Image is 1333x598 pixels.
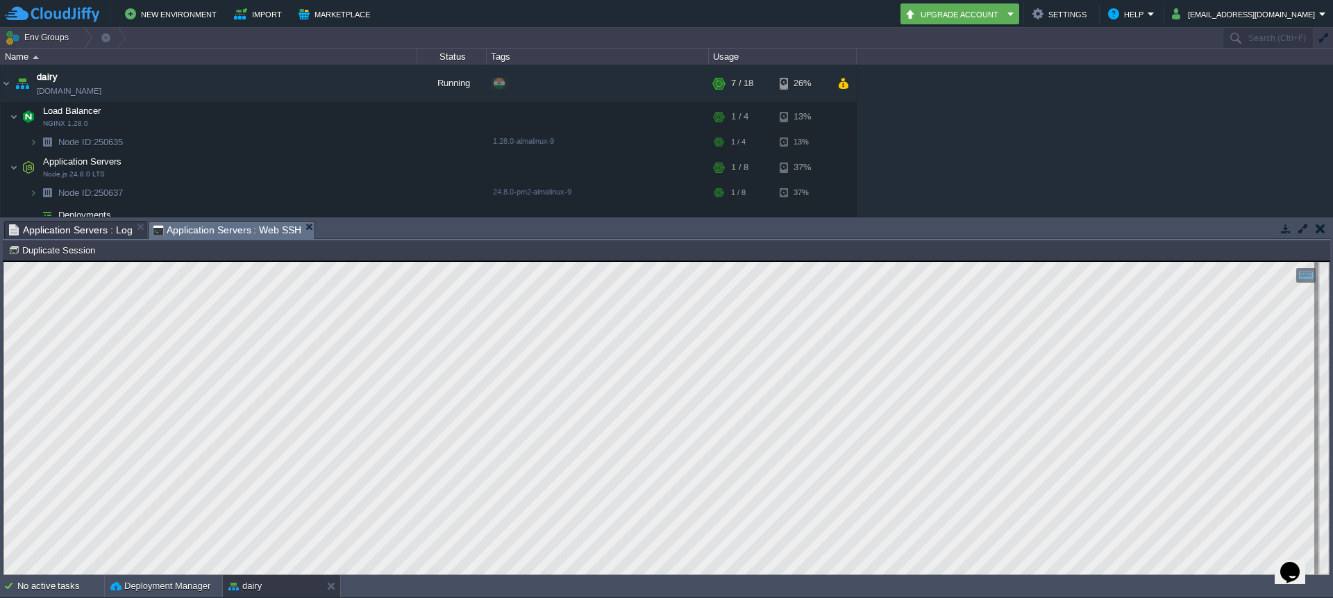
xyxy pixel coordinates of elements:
[417,65,487,102] div: Running
[905,6,1003,22] button: Upgrade Account
[17,575,104,597] div: No active tasks
[33,56,39,59] img: AMDAwAAAACH5BAEAAAAALAAAAAABAAEAAAICRAEAOw==
[418,49,486,65] div: Status
[57,136,125,148] a: Node ID:250635
[493,137,554,145] span: 1.28.0-almalinux-9
[42,106,103,116] a: Load BalancerNGINX 1.28.0
[780,131,825,153] div: 13%
[1275,542,1319,584] iframe: chat widget
[9,222,133,238] span: Application Servers : Log
[5,6,99,23] img: CloudJiffy
[29,131,37,153] img: AMDAwAAAACH5BAEAAAAALAAAAAABAAEAAAICRAEAOw==
[731,131,746,153] div: 1 / 4
[234,6,286,22] button: Import
[731,103,748,131] div: 1 / 4
[780,153,825,181] div: 37%
[43,119,88,128] span: NGINX 1.28.0
[731,153,748,181] div: 1 / 8
[37,70,58,84] a: dairy
[19,153,38,181] img: AMDAwAAAACH5BAEAAAAALAAAAAABAAEAAAICRAEAOw==
[12,65,32,102] img: AMDAwAAAACH5BAEAAAAALAAAAAABAAEAAAICRAEAOw==
[37,84,101,98] a: [DOMAIN_NAME]
[780,65,825,102] div: 26%
[42,156,124,167] a: Application ServersNode.js 24.8.0 LTS
[37,204,57,226] img: AMDAwAAAACH5BAEAAAAALAAAAAABAAEAAAICRAEAOw==
[1108,6,1148,22] button: Help
[1032,6,1091,22] button: Settings
[1,49,417,65] div: Name
[19,103,38,131] img: AMDAwAAAACH5BAEAAAAALAAAAAABAAEAAAICRAEAOw==
[1,65,12,102] img: AMDAwAAAACH5BAEAAAAALAAAAAABAAEAAAICRAEAOw==
[58,188,94,198] span: Node ID:
[780,182,825,204] div: 37%
[1172,6,1319,22] button: [EMAIL_ADDRESS][DOMAIN_NAME]
[43,170,105,178] span: Node.js 24.8.0 LTS
[153,222,302,239] span: Application Servers : Web SSH
[37,131,57,153] img: AMDAwAAAACH5BAEAAAAALAAAAAABAAEAAAICRAEAOw==
[5,28,74,47] button: Env Groups
[731,65,753,102] div: 7 / 18
[487,49,708,65] div: Tags
[125,6,221,22] button: New Environment
[29,182,37,204] img: AMDAwAAAACH5BAEAAAAALAAAAAABAAEAAAICRAEAOw==
[110,579,210,593] button: Deployment Manager
[299,6,374,22] button: Marketplace
[228,579,262,593] button: dairy
[42,105,103,117] span: Load Balancer
[57,187,125,199] span: 250637
[780,103,825,131] div: 13%
[57,136,125,148] span: 250635
[57,209,113,221] a: Deployments
[42,156,124,167] span: Application Servers
[710,49,856,65] div: Usage
[57,187,125,199] a: Node ID:250637
[10,153,18,181] img: AMDAwAAAACH5BAEAAAAALAAAAAABAAEAAAICRAEAOw==
[37,182,57,204] img: AMDAwAAAACH5BAEAAAAALAAAAAABAAEAAAICRAEAOw==
[58,137,94,147] span: Node ID:
[8,244,99,256] button: Duplicate Session
[10,103,18,131] img: AMDAwAAAACH5BAEAAAAALAAAAAABAAEAAAICRAEAOw==
[493,188,571,196] span: 24.8.0-pm2-almalinux-9
[731,182,746,204] div: 1 / 8
[29,204,37,226] img: AMDAwAAAACH5BAEAAAAALAAAAAABAAEAAAICRAEAOw==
